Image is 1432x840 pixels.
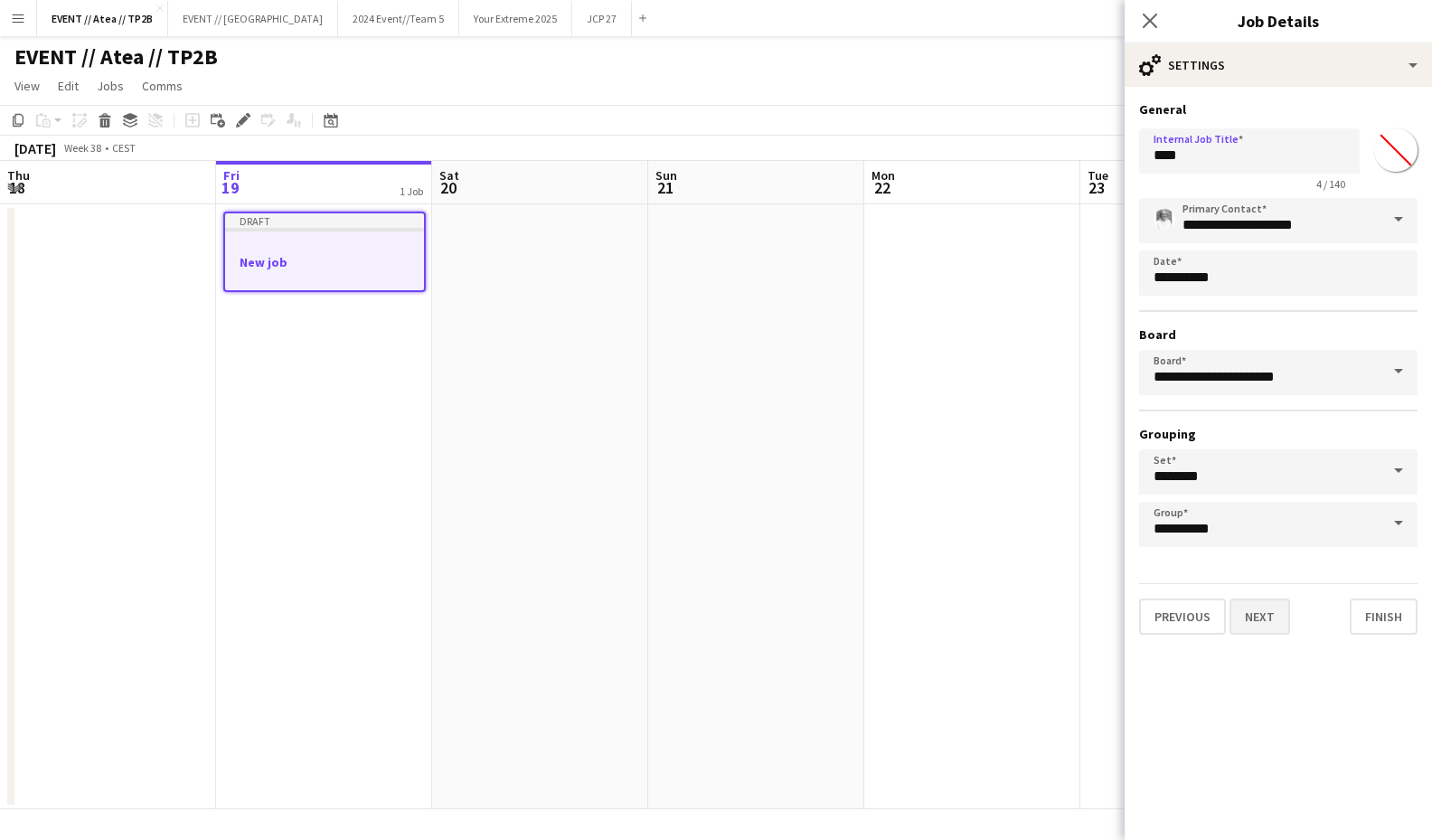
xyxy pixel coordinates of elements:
a: Edit [51,74,86,98]
span: 18 [5,177,30,198]
span: Week 38 [60,141,105,155]
h3: General [1139,101,1418,118]
h3: Grouping [1139,426,1418,442]
button: 2024 Event//Team 5 [338,1,459,36]
span: View [14,78,40,94]
span: 4 / 140 [1302,177,1360,191]
div: Settings [1125,43,1432,87]
button: EVENT // Atea // TP2B [37,1,168,36]
span: Mon [871,167,895,184]
h1: EVENT // Atea // TP2B [14,43,218,71]
a: Jobs [89,74,131,98]
div: Draft [225,213,424,228]
span: Sun [655,167,677,184]
span: Fri [223,167,240,184]
span: Sat [439,167,459,184]
button: Next [1229,599,1290,635]
span: 19 [221,177,240,198]
span: 22 [869,177,895,198]
button: EVENT // [GEOGRAPHIC_DATA] [168,1,338,36]
h3: Job Details [1125,9,1432,33]
div: CEST [112,141,136,155]
h3: Board [1139,326,1418,343]
button: Previous [1139,599,1226,635]
a: View [7,74,47,98]
a: Comms [135,74,190,98]
h3: New job [225,254,424,270]
span: Edit [58,78,79,94]
app-job-card: DraftNew job [223,212,426,292]
div: [DATE] [14,139,56,157]
span: Comms [142,78,183,94]
button: Finish [1350,599,1418,635]
div: 1 Job [400,184,423,198]
button: JCP 27 [572,1,632,36]
span: Jobs [97,78,124,94]
button: Your Extreme 2025 [459,1,572,36]
span: Thu [7,167,30,184]
span: Tue [1088,167,1108,184]
span: 23 [1085,177,1108,198]
span: 21 [653,177,677,198]
span: 20 [437,177,459,198]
